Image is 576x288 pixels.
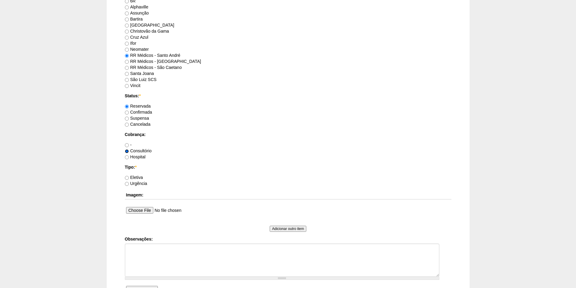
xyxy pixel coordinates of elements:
[125,47,149,52] label: Neomater
[125,110,152,115] label: Confirmada
[125,5,129,9] input: Alphaville
[125,29,169,34] label: Christovão da Gama
[125,131,451,138] label: Cobrança:
[125,65,182,70] label: RR Médicos - São Caetano
[125,116,149,121] label: Suspensa
[125,35,148,40] label: Cruz Azul
[125,105,129,108] input: Reservada
[125,54,129,58] input: RR Médicos - Santo André
[125,11,129,15] input: Assunção
[125,104,151,108] label: Reservada
[125,59,201,64] label: RR Médicos - [GEOGRAPHIC_DATA]
[125,93,451,99] label: Status:
[125,53,181,58] label: RR Médicos - Santo André
[125,123,129,127] input: Cancelada
[125,117,129,121] input: Suspensa
[125,11,149,15] label: Assunção
[125,24,129,28] input: [GEOGRAPHIC_DATA]
[125,181,147,186] label: Urgência
[125,72,129,76] input: Santa Joana
[125,18,129,21] input: Bartira
[125,176,129,180] input: Eletiva
[135,165,136,170] span: Este campo é obrigatório.
[125,122,151,127] label: Cancelada
[125,154,146,159] label: Hospital
[125,36,129,40] input: Cruz Azul
[125,84,129,88] input: Vincit
[125,17,143,21] label: Bartira
[125,48,129,52] input: Neomater
[125,155,129,159] input: Hospital
[139,93,141,98] span: Este campo é obrigatório.
[270,226,307,232] input: Adicionar outro item
[125,143,129,147] input: -
[125,60,129,64] input: RR Médicos - [GEOGRAPHIC_DATA]
[125,41,136,46] label: Ifor
[125,5,148,9] label: Alphaville
[125,77,157,82] label: São Luiz SCS
[125,71,154,76] label: Santa Joana
[125,42,129,46] input: Ifor
[125,30,129,34] input: Christovão da Gama
[125,148,152,153] label: Consultório
[125,149,129,153] input: Consultório
[125,142,132,147] label: -
[125,111,129,115] input: Confirmada
[125,78,129,82] input: São Luiz SCS
[125,191,451,199] th: Imagem:
[125,236,451,242] label: Observações:
[125,23,174,28] label: [GEOGRAPHIC_DATA]
[125,175,143,180] label: Eletiva
[125,182,129,186] input: Urgência
[125,83,141,88] label: Vincit
[125,66,129,70] input: RR Médicos - São Caetano
[125,164,451,170] label: Tipo:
